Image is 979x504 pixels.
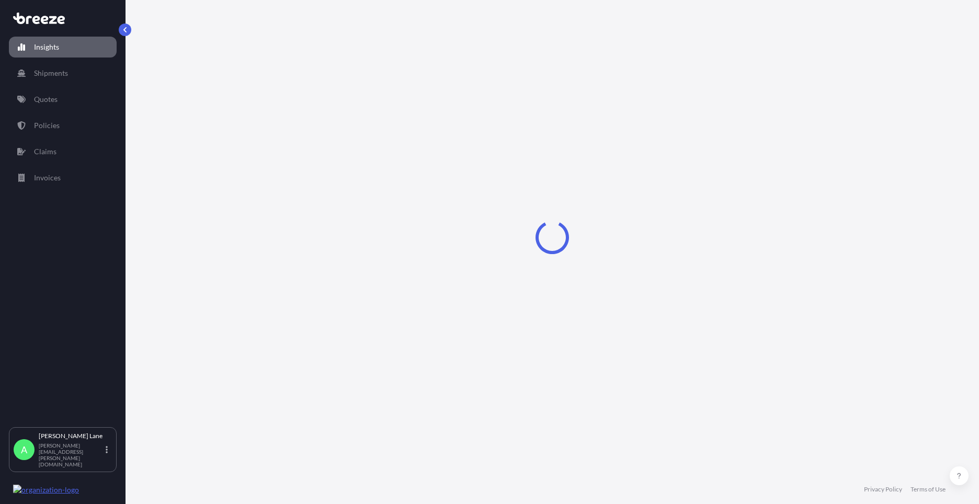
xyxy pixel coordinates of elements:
p: Quotes [34,94,58,105]
p: Insights [34,42,59,52]
a: Claims [9,141,117,162]
p: Claims [34,146,56,157]
p: [PERSON_NAME][EMAIL_ADDRESS][PERSON_NAME][DOMAIN_NAME] [39,442,104,467]
a: Terms of Use [910,485,946,494]
p: Shipments [34,68,68,78]
a: Quotes [9,89,117,110]
p: [PERSON_NAME] Lane [39,432,104,440]
a: Shipments [9,63,117,84]
p: Invoices [34,173,61,183]
a: Privacy Policy [864,485,902,494]
a: Insights [9,37,117,58]
a: Policies [9,115,117,136]
a: Invoices [9,167,117,188]
img: organization-logo [13,485,79,495]
span: A [21,444,27,455]
p: Policies [34,120,60,131]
